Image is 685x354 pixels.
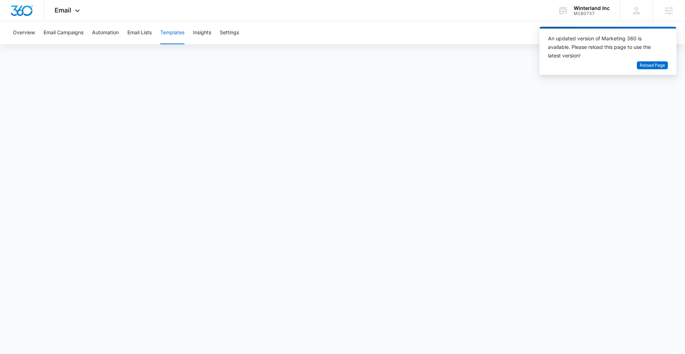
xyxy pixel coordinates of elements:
div: account name [574,5,610,11]
button: Reload Page [637,61,668,70]
button: Insights [193,21,211,44]
button: Templates [160,21,184,44]
div: account id [574,11,610,16]
button: Settings [220,21,239,44]
button: Email Campaigns [44,21,83,44]
div: An updated version of Marketing 360 is available. Please reload this page to use the latest version! [548,34,659,60]
button: Email Lists [127,21,152,44]
button: Automation [92,21,119,44]
button: Overview [13,21,35,44]
span: Reload Page [640,62,665,69]
span: Email [55,6,71,14]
